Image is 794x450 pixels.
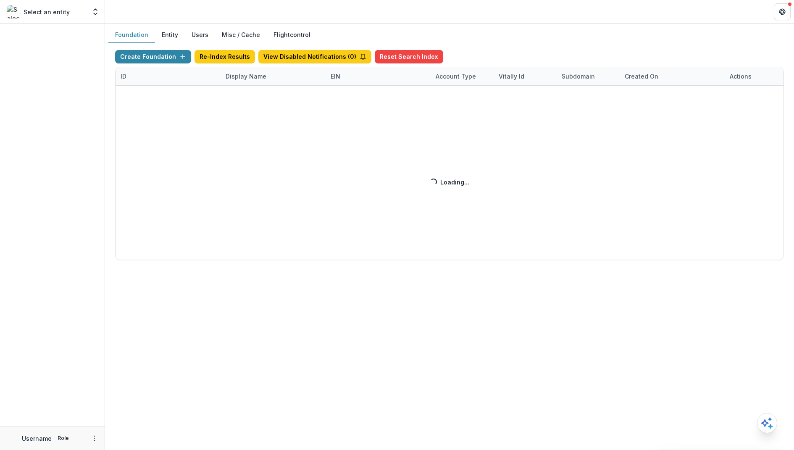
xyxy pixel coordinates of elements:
p: Username [22,434,52,443]
p: Select an entity [24,8,70,16]
button: Misc / Cache [215,27,267,43]
button: Foundation [108,27,155,43]
button: Users [185,27,215,43]
button: Open entity switcher [89,3,101,20]
button: Get Help [774,3,791,20]
p: Role [55,434,71,442]
button: Entity [155,27,185,43]
a: Flightcontrol [273,30,310,39]
img: Select an entity [7,5,20,18]
button: More [89,433,100,443]
button: Open AI Assistant [757,413,777,433]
